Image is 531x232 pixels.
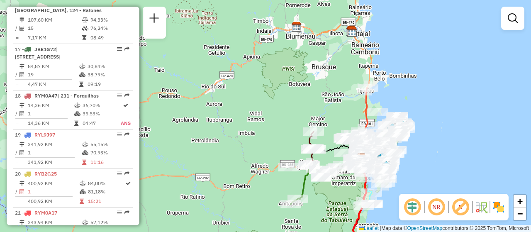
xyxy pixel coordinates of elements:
i: Distância Total [19,17,24,22]
td: 09:19 [87,80,129,88]
i: % de utilização da cubagem [82,150,88,155]
td: 15:21 [88,197,125,205]
td: 14,36 KM [27,119,74,127]
i: Total de Atividades [19,72,24,77]
em: Rota exportada [124,132,129,137]
em: Rota exportada [124,46,129,51]
td: 04:47 [82,119,120,127]
div: Atividade não roteirizada - BRUNO HEINZEN [309,166,330,174]
i: Tempo total em rota [80,199,84,204]
a: Exibir filtros [504,10,521,27]
td: 30,84% [87,62,129,71]
td: 1 [27,188,79,196]
div: Atividade não roteirizada - 49.654.586 DORA CINT [389,129,410,137]
i: % de utilização do peso [79,64,85,69]
a: OpenStreetMap [407,225,443,231]
div: Atividade não roteirizada - VG CONVENIENCIA E CO [383,149,404,158]
i: Rota otimizada [126,181,131,186]
img: CDD Camboriú [347,27,358,37]
i: Distância Total [19,103,24,108]
td: 341,92 KM [27,140,82,149]
i: Distância Total [19,64,24,69]
span: JBE1G72 [34,46,56,52]
em: Rota exportada [124,210,129,215]
span: Ocultar NR [426,197,446,217]
span: RYM0A17 [34,210,57,216]
i: % de utilização do peso [82,220,88,225]
td: = [15,80,19,88]
img: CDD Itajaí [346,26,357,37]
td: 55,15% [90,140,129,149]
i: Distância Total [19,181,24,186]
i: % de utilização da cubagem [74,111,80,116]
div: Atividade não roteirizada - BEBIDAS ZIZI [334,149,355,157]
img: CDD Blumenau [291,22,302,32]
i: % de utilização da cubagem [82,26,88,31]
td: = [15,158,19,166]
td: 08:49 [90,34,129,42]
td: 94,33% [90,16,129,24]
td: 1 [27,110,74,118]
img: FAD - Pirajubae [377,152,388,163]
td: 15 [27,24,82,32]
td: / [15,110,19,118]
i: Distância Total [19,142,24,147]
span: | [380,225,381,231]
td: 341,92 KM [27,158,82,166]
div: Atividade não roteirizada - NARCISIO HASS [316,169,337,177]
a: Leaflet [359,225,379,231]
span: + [517,196,523,206]
em: Opções [117,132,122,137]
td: 76,24% [90,24,129,32]
span: 18 - [15,93,99,99]
i: Total de Atividades [19,150,24,155]
span: | 231 - Forquilhas [57,93,99,99]
td: / [15,149,19,157]
em: Rota exportada [124,93,129,98]
div: Atividade não roteirizada - CHOPP DA VILLA LTDA [378,121,398,129]
td: 14,36 KM [27,101,74,110]
i: Tempo total em rota [82,160,86,165]
td: = [15,197,19,205]
img: CDD Florianópolis [356,153,367,164]
span: 17 - [15,46,61,60]
div: Atividade não roteirizada - SIMONE ALBERTINA VEN [368,108,388,116]
td: 107,60 KM [27,16,82,24]
td: 7,17 KM [27,34,82,42]
i: % de utilização do peso [82,17,88,22]
div: Atividade não roteirizada - JAIR NILSEN [311,173,331,181]
td: 38,79% [87,71,129,79]
a: Zoom out [514,208,526,220]
i: Tempo total em rota [82,35,86,40]
td: 11:16 [90,158,129,166]
div: Atividade não roteirizada - EDERSON DE DEUS GONCALVES [381,149,402,157]
td: 81,18% [88,188,125,196]
em: Opções [117,93,122,98]
td: / [15,71,19,79]
i: % de utilização do peso [80,181,86,186]
div: Atividade não roteirizada - ZINGA FILIAL [388,126,409,134]
td: / [15,188,19,196]
td: = [15,34,19,42]
div: Atividade não roteirizada - BOKAS BOA VISTA [278,163,299,171]
span: 20 - [15,171,57,177]
td: 400,92 KM [27,197,79,205]
em: Opções [117,210,122,215]
div: Atividade não roteirizada - LEANDRO CAETANO ROCH [379,157,399,165]
i: % de utilização do peso [74,103,80,108]
img: Fluxo de ruas [475,200,488,214]
td: 400,92 KM [27,179,79,188]
td: 57,12% [90,218,129,227]
em: Rota exportada [124,171,129,176]
div: Atividade não roteirizada - FRANCIELLI KATIA MAS [381,149,402,157]
span: | [STREET_ADDRESS] [15,46,61,60]
td: 35,53% [82,110,120,118]
span: Ocultar deslocamento [402,197,422,217]
td: 84,87 KM [27,62,79,71]
i: % de utilização da cubagem [79,72,85,77]
span: 21 - [15,210,57,216]
i: Rota otimizada [123,103,128,108]
a: Zoom in [514,195,526,208]
em: Opções [117,46,122,51]
em: Opções [117,171,122,176]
